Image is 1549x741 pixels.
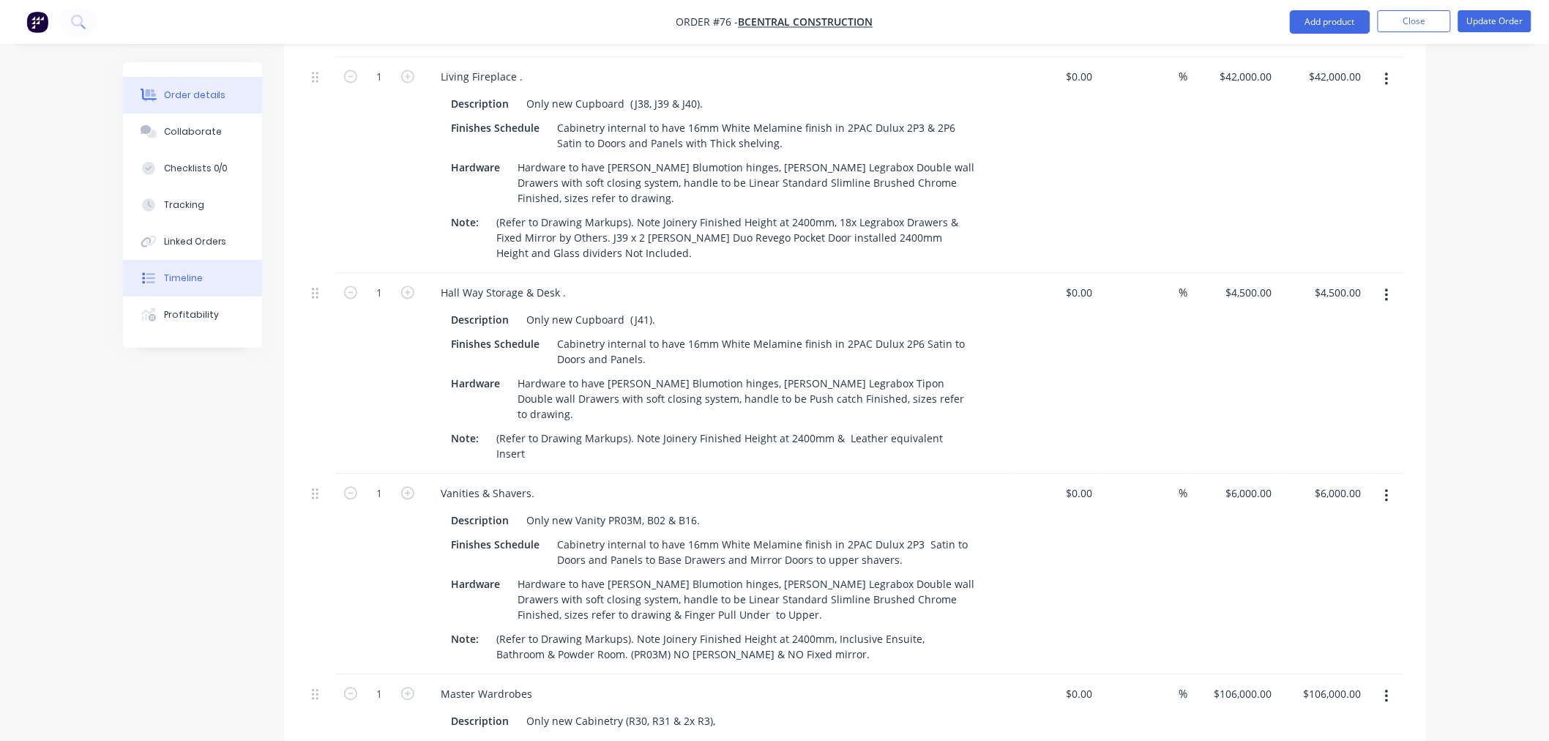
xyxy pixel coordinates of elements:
[123,187,262,223] button: Tracking
[445,428,485,450] div: Note:
[123,77,262,113] button: Order details
[739,15,873,29] a: Bcentral Construction
[490,428,981,465] div: (Refer to Drawing Markups). Note Joinery Finished Height at 2400mm & Leather equivalent Insert
[445,118,545,139] div: Finishes Schedule
[512,574,981,626] div: Hardware to have [PERSON_NAME] Blumotion hinges, [PERSON_NAME] Legrabox Double wall Drawers with ...
[429,684,544,705] div: Master Wardrobes
[429,67,534,88] div: Living Fireplace .
[512,157,981,209] div: Hardware to have [PERSON_NAME] Blumotion hinges, [PERSON_NAME] Legrabox Double wall Drawers with ...
[520,94,709,115] div: Only new Cupboard (J38, J39 & J40).
[512,373,981,425] div: Hardware to have [PERSON_NAME] Blumotion hinges, [PERSON_NAME] Legrabox Tipon Double wall Drawers...
[164,198,204,212] div: Tracking
[429,483,546,504] div: Vanities & Shavers.
[1179,285,1188,302] span: %
[1179,686,1188,703] span: %
[445,510,515,532] div: Description
[445,535,545,556] div: Finishes Schedule
[164,235,227,248] div: Linked Orders
[1290,10,1370,34] button: Add product
[123,113,262,150] button: Collaborate
[445,212,485,234] div: Note:
[123,260,262,297] button: Timeline
[445,310,515,331] div: Description
[490,629,981,666] div: (Refer to Drawing Markups). Note Joinery Finished Height at 2400mm, Inclusive Ensuite, Bathroom &...
[445,334,545,355] div: Finishes Schedule
[164,162,228,175] div: Checklists 0/0
[26,11,48,33] img: Factory
[164,308,219,321] div: Profitability
[164,125,222,138] div: Collaborate
[445,629,485,650] div: Note:
[520,510,706,532] div: Only new Vanity PR03M, B02 & B16.
[429,283,578,304] div: Hall Way Storage & Desk .
[123,297,262,333] button: Profitability
[164,89,226,102] div: Order details
[123,223,262,260] button: Linked Orders
[445,94,515,115] div: Description
[445,373,506,395] div: Hardware
[445,574,506,595] div: Hardware
[551,334,981,370] div: Cabinetry internal to have 16mm White Melamine finish in 2PAC Dulux 2P6 Satin to Doors and Panels.
[445,157,506,179] div: Hardware
[551,118,981,154] div: Cabinetry internal to have 16mm White Melamine finish in 2PAC Dulux 2P3 & 2P6 Satin to Doors and ...
[520,310,661,331] div: Only new Cupboard (J41).
[676,15,739,29] span: Order #76 -
[520,711,721,732] div: Only new Cabinetry (R30, R31 & 2x R3),
[164,272,203,285] div: Timeline
[1179,485,1188,502] span: %
[445,711,515,732] div: Description
[1179,69,1188,86] span: %
[123,150,262,187] button: Checklists 0/0
[1458,10,1531,32] button: Update Order
[1378,10,1451,32] button: Close
[490,212,981,264] div: (Refer to Drawing Markups). Note Joinery Finished Height at 2400mm, 18x Legrabox Drawers & Fixed ...
[551,535,981,571] div: Cabinetry internal to have 16mm White Melamine finish in 2PAC Dulux 2P3 Satin to Doors and Panels...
